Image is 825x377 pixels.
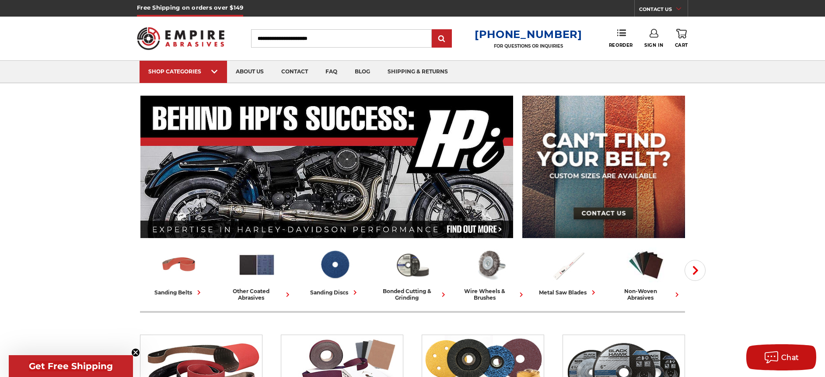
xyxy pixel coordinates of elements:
div: SHOP CATEGORIES [148,68,218,75]
span: Reorder [609,42,633,48]
a: metal saw blades [533,246,604,297]
span: Chat [781,353,799,362]
img: Empire Abrasives [137,21,224,55]
div: sanding discs [310,288,360,297]
p: FOR QUESTIONS OR INQUIRIES [475,43,582,49]
div: sanding belts [154,288,203,297]
button: Chat [746,344,816,370]
div: non-woven abrasives [611,288,682,301]
img: Non-woven Abrasives [627,246,665,284]
img: Bonded Cutting & Grinding [393,246,432,284]
a: about us [227,61,273,83]
div: Get Free ShippingClose teaser [9,355,133,377]
div: wire wheels & brushes [455,288,526,301]
div: other coated abrasives [221,288,292,301]
a: wire wheels & brushes [455,246,526,301]
img: Wire Wheels & Brushes [471,246,510,284]
a: contact [273,61,317,83]
img: promo banner for custom belts. [522,96,685,238]
a: faq [317,61,346,83]
a: Reorder [609,29,633,48]
a: non-woven abrasives [611,246,682,301]
a: sanding discs [299,246,370,297]
a: bonded cutting & grinding [377,246,448,301]
a: blog [346,61,379,83]
button: Close teaser [131,348,140,357]
a: [PHONE_NUMBER] [475,28,582,41]
img: Sanding Belts [160,246,198,284]
a: other coated abrasives [221,246,292,301]
button: Next [685,260,706,281]
span: Sign In [644,42,663,48]
img: Banner for an interview featuring Horsepower Inc who makes Harley performance upgrades featured o... [140,96,514,238]
a: shipping & returns [379,61,457,83]
img: Other Coated Abrasives [238,246,276,284]
span: Get Free Shipping [29,361,113,371]
span: Cart [675,42,688,48]
img: Metal Saw Blades [549,246,587,284]
a: sanding belts [143,246,214,297]
a: Cart [675,29,688,48]
div: metal saw blades [539,288,598,297]
img: Sanding Discs [315,246,354,284]
a: CONTACT US [639,4,688,17]
div: bonded cutting & grinding [377,288,448,301]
